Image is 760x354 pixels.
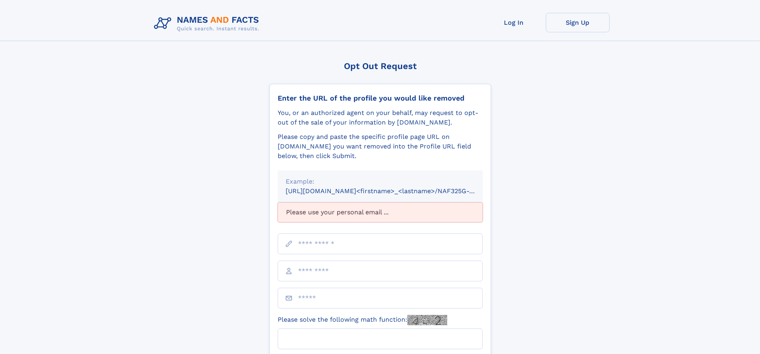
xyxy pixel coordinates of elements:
div: Please copy and paste the specific profile page URL on [DOMAIN_NAME] you want removed into the Pr... [278,132,483,161]
div: Example: [286,177,475,186]
div: You, or an authorized agent on your behalf, may request to opt-out of the sale of your informatio... [278,108,483,127]
a: Sign Up [546,13,610,32]
div: Please use your personal email ... [278,202,483,222]
a: Log In [482,13,546,32]
div: Enter the URL of the profile you would like removed [278,94,483,103]
small: [URL][DOMAIN_NAME]<firstname>_<lastname>/NAF325G-xxxxxxxx [286,187,498,195]
label: Please solve the following math function: [278,315,447,325]
div: Opt Out Request [269,61,491,71]
img: Logo Names and Facts [151,13,266,34]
